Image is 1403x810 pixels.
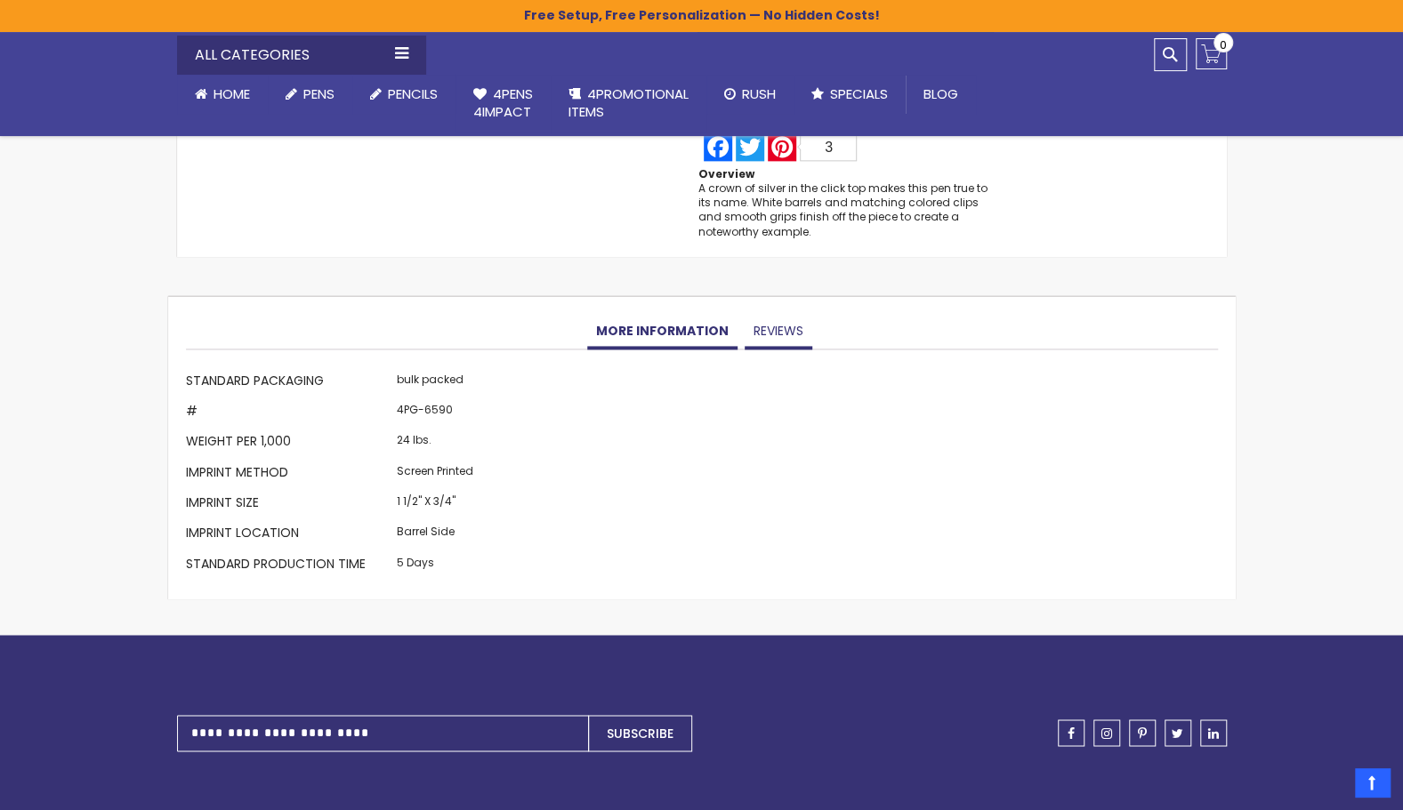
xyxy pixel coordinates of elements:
td: bulk packed [392,367,478,397]
span: Subscribe [607,724,673,742]
span: 0 [1220,36,1227,53]
th: Standard Production Time [186,550,392,581]
a: 4Pens4impact [456,75,551,132]
span: Pencils [388,84,438,103]
a: pinterest [1129,719,1156,746]
a: Facebook [702,132,734,161]
a: Home [177,75,268,114]
td: 1 1/2" X 3/4" [392,490,478,520]
span: linkedin [1208,726,1219,739]
th: Weight per 1,000 [186,429,392,459]
td: 24 lbs. [392,429,478,459]
th: # [186,397,392,428]
a: Reviews [745,314,812,349]
span: 3 [825,140,833,155]
a: Pens [268,75,352,114]
span: twitter [1172,726,1183,739]
div: All Categories [177,36,426,75]
td: Screen Printed [392,459,478,489]
th: Imprint Size [186,490,392,520]
a: 4PROMOTIONALITEMS [551,75,706,132]
a: Rush [706,75,794,114]
span: 4Pens 4impact [473,84,533,121]
span: facebook [1068,726,1075,739]
span: Blog [923,84,958,103]
a: Pinterest3 [766,132,859,161]
td: Barrel Side [392,520,478,550]
a: Top [1355,768,1390,797]
a: More Information [587,314,738,349]
strong: Overview [697,166,754,181]
span: pinterest [1138,726,1147,739]
th: Imprint Method [186,459,392,489]
a: 0 [1196,38,1227,69]
a: linkedin [1200,719,1227,746]
a: twitter [1165,719,1191,746]
td: 5 Days [392,550,478,581]
span: Pens [303,84,335,103]
a: Twitter [734,132,766,161]
span: Specials [830,84,888,103]
span: Rush [742,84,776,103]
th: Standard Packaging [186,367,392,397]
a: Pencils [352,75,456,114]
span: Home [214,84,250,103]
div: A crown of silver in the click top makes this pen true to its name. White barrels and matching co... [697,181,993,239]
a: instagram [1093,719,1120,746]
th: Imprint Location [186,520,392,550]
a: Specials [794,75,906,114]
td: 4PG-6590 [392,397,478,428]
a: facebook [1058,719,1085,746]
a: Blog [906,75,976,114]
span: 4PROMOTIONAL ITEMS [568,84,689,121]
span: instagram [1101,726,1112,739]
button: Subscribe [588,715,692,751]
